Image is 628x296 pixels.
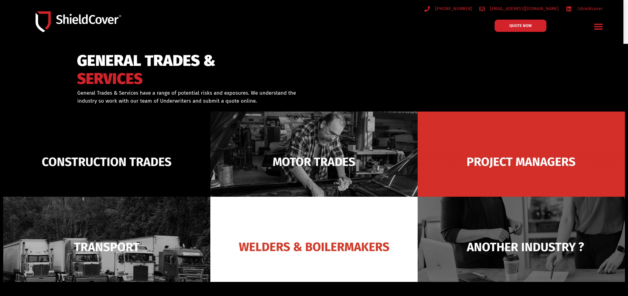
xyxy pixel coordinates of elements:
[479,5,559,13] a: [EMAIL_ADDRESS][DOMAIN_NAME]
[488,5,559,13] span: [EMAIL_ADDRESS][DOMAIN_NAME]
[592,19,606,34] div: Menu Toggle
[509,24,532,28] span: QUOTE NOW
[434,5,472,13] span: [PHONE_NUMBER]
[424,5,472,13] a: [PHONE_NUMBER]
[566,5,603,13] a: /shieldcover
[77,55,216,67] span: GENERAL TRADES &
[575,5,603,13] span: /shieldcover
[36,11,121,32] img: Shield-Cover-Underwriting-Australia-logo-full
[77,89,306,105] p: General Trades & Services have a range of potential risks and exposures. We understand the indust...
[495,20,546,32] a: QUOTE NOW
